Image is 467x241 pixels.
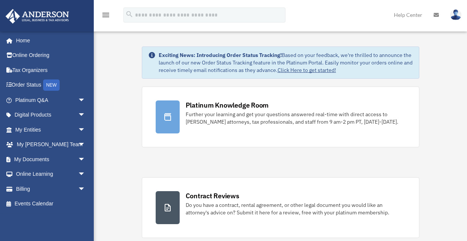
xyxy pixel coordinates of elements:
[101,13,110,19] a: menu
[5,63,97,78] a: Tax Organizers
[5,196,97,211] a: Events Calendar
[5,108,97,123] a: Digital Productsarrow_drop_down
[450,9,461,20] img: User Pic
[78,137,93,153] span: arrow_drop_down
[43,79,60,91] div: NEW
[159,52,282,58] strong: Exciting News: Introducing Order Status Tracking!
[186,191,239,201] div: Contract Reviews
[5,48,97,63] a: Online Ordering
[78,152,93,167] span: arrow_drop_down
[142,177,419,238] a: Contract Reviews Do you have a contract, rental agreement, or other legal document you would like...
[101,10,110,19] i: menu
[78,93,93,108] span: arrow_drop_down
[78,122,93,138] span: arrow_drop_down
[142,87,419,147] a: Platinum Knowledge Room Further your learning and get your questions answered real-time with dire...
[5,137,97,152] a: My [PERSON_NAME] Teamarrow_drop_down
[5,167,97,182] a: Online Learningarrow_drop_down
[5,33,93,48] a: Home
[5,181,97,196] a: Billingarrow_drop_down
[5,122,97,137] a: My Entitiesarrow_drop_down
[5,78,97,93] a: Order StatusNEW
[78,181,93,197] span: arrow_drop_down
[125,10,134,18] i: search
[186,201,405,216] div: Do you have a contract, rental agreement, or other legal document you would like an attorney's ad...
[186,100,269,110] div: Platinum Knowledge Room
[3,9,71,24] img: Anderson Advisors Platinum Portal
[278,67,336,73] a: Click Here to get started!
[78,108,93,123] span: arrow_drop_down
[5,93,97,108] a: Platinum Q&Aarrow_drop_down
[5,152,97,167] a: My Documentsarrow_drop_down
[159,51,413,74] div: Based on your feedback, we're thrilled to announce the launch of our new Order Status Tracking fe...
[78,167,93,182] span: arrow_drop_down
[186,111,405,126] div: Further your learning and get your questions answered real-time with direct access to [PERSON_NAM...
